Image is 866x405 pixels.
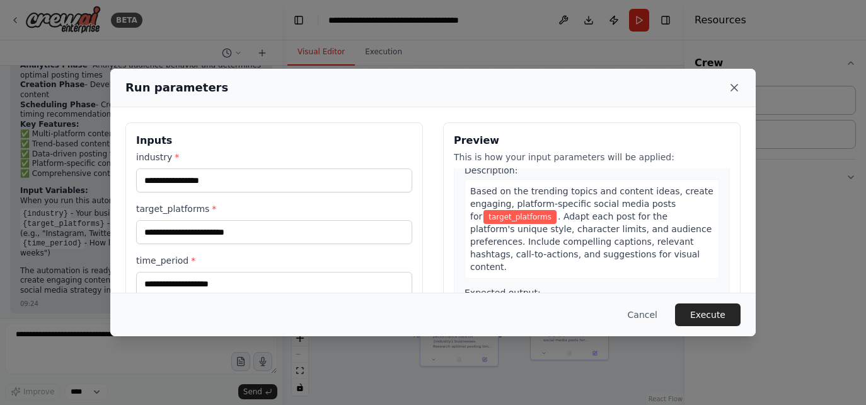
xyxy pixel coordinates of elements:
p: This is how your input parameters will be applied: [454,151,730,163]
button: Execute [675,303,741,326]
span: . Adapt each post for the platform's unique style, character limits, and audience preferences. In... [470,211,712,272]
span: Variable: target_platforms [483,210,557,224]
span: Expected output: [465,288,541,298]
span: Based on the trending topics and content ideas, create engaging, platform-specific social media p... [470,186,713,221]
label: time_period [136,254,412,267]
label: target_platforms [136,202,412,215]
h3: Preview [454,133,730,148]
button: Cancel [618,303,667,326]
label: industry [136,151,412,163]
h2: Run parameters [125,79,228,97]
h3: Inputs [136,133,412,148]
span: Description: [465,165,517,175]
